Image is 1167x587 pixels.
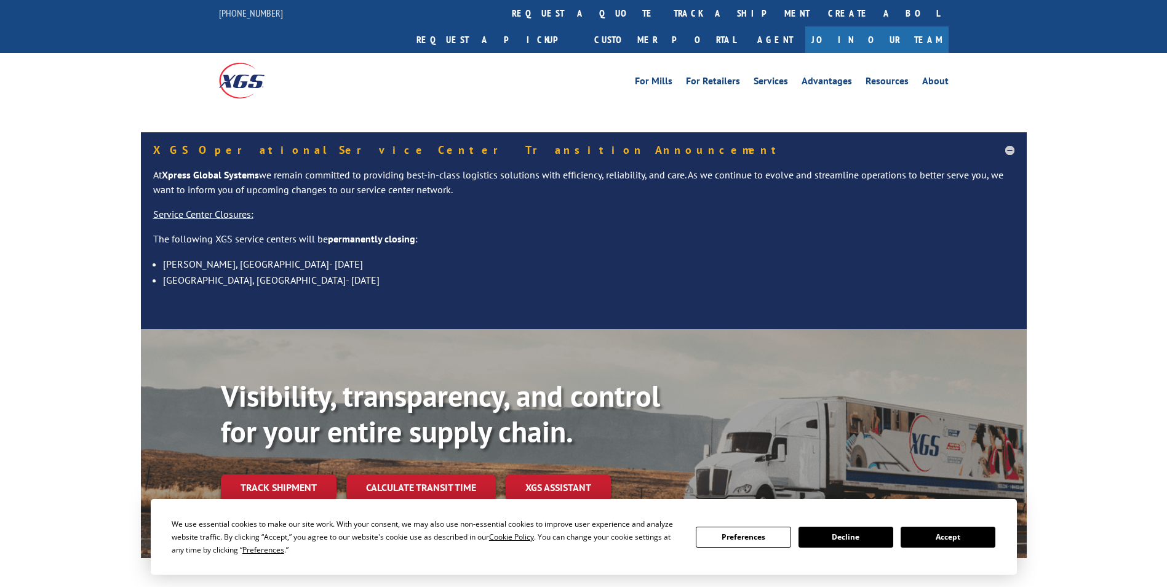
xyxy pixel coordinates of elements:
span: Preferences [242,545,284,555]
button: Decline [799,527,893,548]
li: [PERSON_NAME], [GEOGRAPHIC_DATA]- [DATE] [163,256,1014,272]
button: Accept [901,527,995,548]
a: Services [754,76,788,90]
span: Cookie Policy [489,532,534,542]
strong: permanently closing [328,233,415,245]
a: Track shipment [221,474,337,500]
li: [GEOGRAPHIC_DATA], [GEOGRAPHIC_DATA]- [DATE] [163,272,1014,288]
strong: Xpress Global Systems [162,169,259,181]
h5: XGS Operational Service Center Transition Announcement [153,145,1014,156]
a: Resources [866,76,909,90]
a: XGS ASSISTANT [506,474,611,501]
a: For Mills [635,76,672,90]
div: Cookie Consent Prompt [151,499,1017,575]
a: Request a pickup [407,26,585,53]
button: Preferences [696,527,791,548]
a: Calculate transit time [346,474,496,501]
a: Agent [745,26,805,53]
div: We use essential cookies to make our site work. With your consent, we may also use non-essential ... [172,517,681,556]
b: Visibility, transparency, and control for your entire supply chain. [221,377,660,450]
u: Service Center Closures: [153,208,253,220]
a: About [922,76,949,90]
a: For Retailers [686,76,740,90]
a: Advantages [802,76,852,90]
a: Join Our Team [805,26,949,53]
a: [PHONE_NUMBER] [219,7,283,19]
a: Customer Portal [585,26,745,53]
p: The following XGS service centers will be : [153,232,1014,257]
p: At we remain committed to providing best-in-class logistics solutions with efficiency, reliabilit... [153,168,1014,207]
